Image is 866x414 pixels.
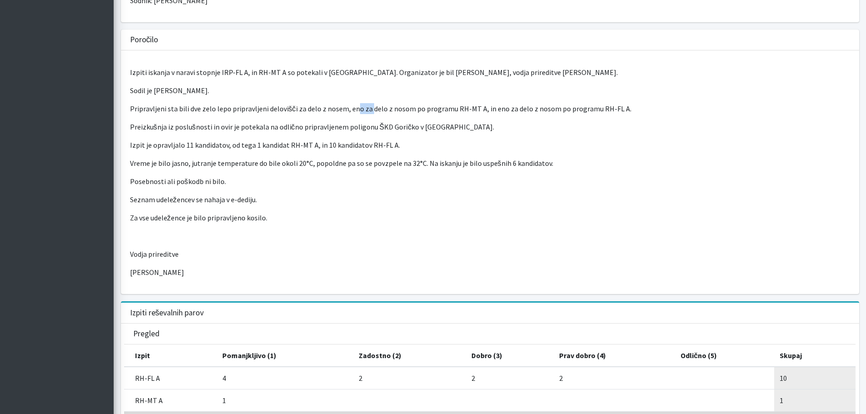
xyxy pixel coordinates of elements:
[353,344,466,367] th: Zadostno (2)
[774,389,856,412] td: 1
[130,85,850,96] p: Sodil je [PERSON_NAME].
[353,367,466,389] td: 2
[130,67,850,78] p: Izpiti iskanja v naravi stopnje IRP-FL A, in RH-MT A so potekali v [GEOGRAPHIC_DATA]. Organizator...
[130,308,204,318] h3: Izpiti reševalnih parov
[124,367,217,389] td: RH-FL A
[130,194,850,205] p: Seznam udeležencev se nahaja v e-dediju.
[217,367,353,389] td: 4
[217,389,353,412] td: 1
[554,344,675,367] th: Prav dobro (4)
[774,367,856,389] td: 10
[130,158,850,169] p: Vreme je bilo jasno, jutranje temperature do bile okoli 20°C, popoldne pa so se povzpele na 32°C....
[466,367,554,389] td: 2
[130,35,159,45] h3: Poročilo
[774,344,856,367] th: Skupaj
[130,212,850,223] p: Za vse udeležence je bilo pripravljeno kosilo.
[130,249,850,259] p: Vodja prireditve
[133,329,160,339] h3: Pregled
[130,267,850,278] p: [PERSON_NAME]
[124,389,217,412] td: RH-MT A
[130,176,850,187] p: Posebnosti ali poškodb ni bilo.
[554,367,675,389] td: 2
[130,121,850,132] p: Preizkušnja iz poslušnosti in ovir je potekala na odlično pripravljenem poligonu ŠKD Goričko v [G...
[130,140,850,150] p: Izpit je opravljalo 11 kandidatov, od tega 1 kandidat RH-MT A, in 10 kandidatov RH-FL A.
[217,344,353,367] th: Pomanjkljivo (1)
[675,344,774,367] th: Odlično (5)
[124,344,217,367] th: Izpit
[466,344,554,367] th: Dobro (3)
[130,103,850,114] p: Pripravljeni sta bili dve zelo lepo pripravljeni delovišči za delo z nosem, eno za delo z nosom p...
